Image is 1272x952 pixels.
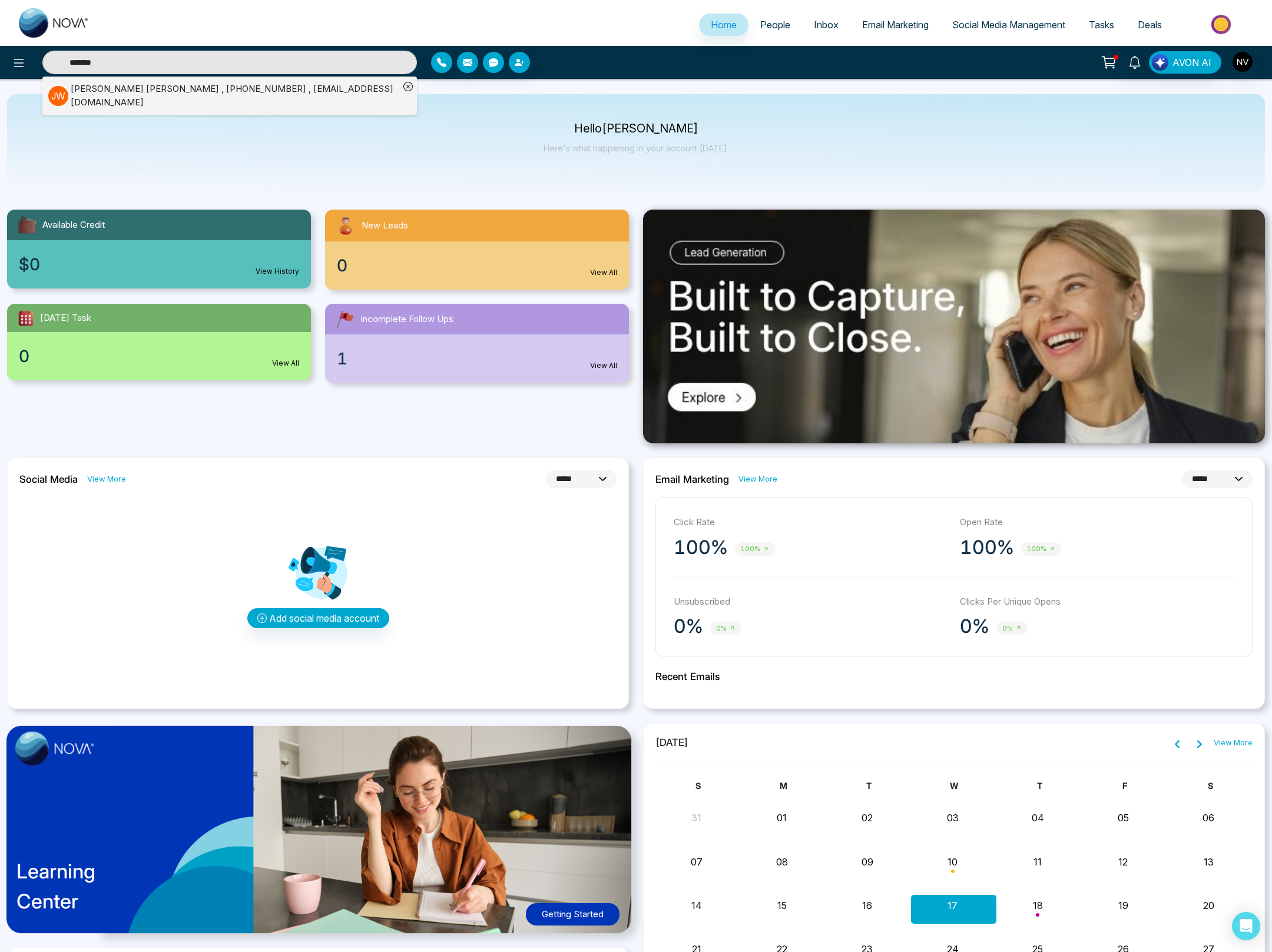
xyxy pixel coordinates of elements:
button: 14 [691,898,702,913]
span: W [950,781,958,791]
button: 03 [947,811,959,825]
span: 0 [337,253,347,278]
button: 17 [948,898,958,913]
a: Inbox [802,14,850,36]
span: New Leads [362,219,408,233]
a: New Leads0View All [318,210,636,290]
img: newLeads.svg [334,214,357,237]
img: Nova CRM Logo [19,8,90,38]
img: availableCredit.svg [16,214,38,235]
span: 1 [337,346,347,371]
button: AVON AI [1149,51,1221,74]
button: 11 [1033,855,1042,869]
span: 100% [1021,542,1061,556]
button: 04 [1032,811,1044,825]
span: S [1208,781,1213,791]
button: Add social media account [247,608,389,628]
p: 100% [960,536,1014,559]
button: 08 [776,855,788,869]
button: 15 [777,898,787,913]
a: View History [256,266,299,277]
p: Clicks Per Unique Opens [960,595,1234,609]
a: Tasks [1077,14,1126,36]
button: 02 [862,811,873,825]
p: Hello [PERSON_NAME] [544,124,729,134]
button: 06 [1203,811,1214,825]
h2: Social Media [19,473,78,485]
button: 09 [862,855,873,869]
span: T [866,781,872,791]
a: LearningCenterGetting Started [7,723,629,947]
a: Email Marketing [850,14,940,36]
span: Tasks [1089,19,1114,31]
p: 100% [674,536,728,559]
p: J W [48,86,68,106]
img: User Avatar [1233,52,1253,72]
button: 19 [1118,898,1128,913]
img: followUps.svg [334,309,356,330]
span: [DATE] Task [40,311,91,325]
div: [PERSON_NAME] [PERSON_NAME] , [PHONE_NUMBER] , [EMAIL_ADDRESS][DOMAIN_NAME] [71,82,399,109]
a: Home [699,14,748,36]
span: AVON AI [1172,55,1211,69]
h2: Recent Emails [655,671,1253,682]
p: Here's what happening in your account [DATE]. [544,143,729,153]
span: 0% [996,622,1028,635]
h2: Email Marketing [655,473,729,485]
button: 01 [777,811,787,825]
span: Social Media Management [952,19,1065,31]
img: image [15,732,94,766]
a: View More [87,473,126,485]
img: Analytics png [289,543,347,602]
button: 16 [862,898,872,913]
a: Incomplete Follow Ups1View All [318,304,636,383]
img: Market-place.gif [1180,11,1265,38]
button: 13 [1204,855,1214,869]
button: 07 [691,855,703,869]
span: Email Marketing [862,19,929,31]
div: Open Intercom Messenger [1232,912,1260,940]
p: Open Rate [960,516,1234,529]
img: todayTask.svg [16,309,35,327]
a: People [748,14,802,36]
span: 0% [710,622,741,635]
p: Unsubscribed [674,595,948,609]
span: Available Credit [42,218,105,232]
button: 12 [1118,855,1128,869]
span: M [780,781,787,791]
p: 0% [960,615,989,638]
p: Learning Center [16,856,95,916]
a: View All [590,267,617,278]
button: 31 [691,811,701,825]
span: F [1122,781,1127,791]
span: Deals [1138,19,1162,31]
a: View More [1214,737,1253,749]
span: 100% [735,542,775,556]
button: Getting Started [526,903,620,926]
span: $0 [19,252,40,277]
button: 20 [1203,898,1214,913]
span: S [695,781,701,791]
p: Click Rate [674,516,948,529]
a: View More [738,473,777,485]
img: Lead Flow [1152,54,1168,71]
a: Deals [1126,14,1174,36]
a: Social Media Management [940,14,1077,36]
span: Home [711,19,737,31]
span: Incomplete Follow Ups [360,313,453,326]
span: 0 [19,344,29,369]
span: People [760,19,790,31]
button: 05 [1118,811,1129,825]
span: Inbox [814,19,839,31]
span: [DATE] [655,735,688,751]
span: T [1037,781,1042,791]
img: . [643,210,1265,443]
p: 0% [674,615,703,638]
a: View All [272,358,299,369]
a: View All [590,360,617,371]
